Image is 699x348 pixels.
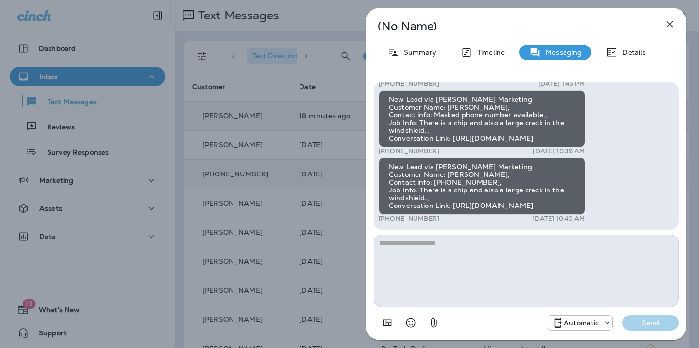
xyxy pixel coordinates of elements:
button: Add in a premade template [378,313,397,332]
p: Automatic [564,319,599,327]
p: [DATE] 10:39 AM [533,147,585,155]
p: Timeline [472,48,505,56]
p: (No Name) [378,22,643,30]
p: Summary [399,48,436,56]
p: [DATE] 1:45 PM [538,80,585,88]
div: New Lead via [PERSON_NAME] Marketing, Customer Name: [PERSON_NAME], Contact info: [PHONE_NUMBER],... [379,158,585,215]
button: Select an emoji [401,313,420,332]
p: Messaging [541,48,582,56]
div: New Lead via [PERSON_NAME] Marketing, Customer Name: [PERSON_NAME], Contact info: Masked phone nu... [379,90,585,147]
p: Details [617,48,646,56]
p: [PHONE_NUMBER] [379,80,439,88]
p: [DATE] 10:40 AM [533,215,585,222]
p: [PHONE_NUMBER] [379,147,439,155]
p: [PHONE_NUMBER] [379,215,439,222]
